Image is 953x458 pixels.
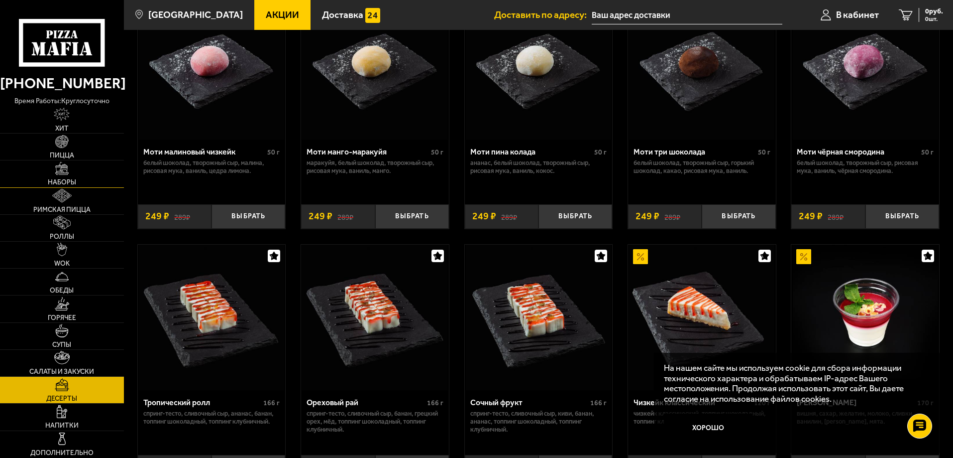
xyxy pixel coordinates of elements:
[139,245,284,390] img: Тропический ролл
[301,245,449,390] a: Ореховый рай
[925,8,943,15] span: 0 руб.
[702,204,775,229] button: Выбрать
[322,10,363,19] span: Доставка
[796,249,811,264] img: Акционный
[791,245,939,390] a: АкционныйПанна Котта
[337,211,353,221] s: 289 ₽
[431,148,443,156] span: 50 г
[174,211,190,221] s: 289 ₽
[48,314,76,321] span: Горячее
[309,211,332,221] span: 249 ₽
[29,368,94,375] span: Салаты и закуски
[50,152,74,159] span: Пицца
[33,206,91,213] span: Римская пицца
[470,147,592,156] div: Моти пина колада
[212,204,285,229] button: Выбрать
[55,125,69,132] span: Хит
[52,341,71,348] span: Супы
[470,159,607,175] p: ананас, белый шоколад, творожный сыр, рисовая мука, ваниль, кокос.
[797,159,934,175] p: белый шоколад, творожный сыр, рисовая мука, ваниль, чёрная смородина.
[138,245,286,390] a: Тропический ролл
[427,399,443,407] span: 166 г
[921,148,934,156] span: 50 г
[30,450,94,457] span: Дополнительно
[633,249,648,264] img: Акционный
[148,10,243,19] span: [GEOGRAPHIC_DATA]
[828,211,844,221] s: 289 ₽
[54,260,70,267] span: WOK
[143,159,280,175] p: белый шоколад, творожный сыр, малина, рисовая мука, ваниль, цедра лимона.
[590,399,607,407] span: 166 г
[48,179,76,186] span: Наборы
[46,395,77,402] span: Десерты
[664,211,680,221] s: 289 ₽
[793,245,938,390] img: Панна Котта
[470,410,607,434] p: спринг-тесто, сливочный сыр, киви, банан, ананас, топпинг шоколадный, топпинг клубничный.
[465,245,613,390] a: Сочный фрукт
[758,148,770,156] span: 50 г
[50,233,74,240] span: Роллы
[634,159,770,175] p: белый шоколад, творожный сыр, горький шоколад, какао, рисовая мука, ваниль.
[925,16,943,22] span: 0 шт.
[365,8,380,23] img: 15daf4d41897b9f0e9f617042186c801.svg
[634,147,755,156] div: Моти три шоколада
[635,211,659,221] span: 249 ₽
[865,204,939,229] button: Выбрать
[50,287,74,294] span: Обеды
[538,204,612,229] button: Выбрать
[307,159,443,175] p: маракуйя, белый шоколад, творожный сыр, рисовая мука, ваниль, манго.
[307,398,424,407] div: Ореховый рай
[45,422,79,429] span: Напитки
[664,363,924,404] p: На нашем сайте мы используем cookie для сбора информации технического характера и обрабатываем IP...
[629,245,774,390] img: Чизкейк классический
[836,10,879,19] span: В кабинет
[494,10,592,19] span: Доставить по адресу:
[145,211,169,221] span: 249 ₽
[143,410,280,426] p: спринг-тесто, сливочный сыр, ананас, банан, топпинг шоколадный, топпинг клубничный.
[263,399,280,407] span: 166 г
[470,398,588,407] div: Сочный фрукт
[472,211,496,221] span: 249 ₽
[592,6,782,24] input: Ваш адрес доставки
[664,414,753,444] button: Хорошо
[266,10,299,19] span: Акции
[307,147,428,156] div: Моти манго-маракуйя
[375,204,449,229] button: Выбрать
[501,211,517,221] s: 289 ₽
[302,245,447,390] img: Ореховый рай
[143,398,261,407] div: Тропический ролл
[797,147,919,156] div: Моти чёрная смородина
[634,398,751,407] div: Чизкейк классический
[466,245,611,390] img: Сочный фрукт
[634,410,770,426] p: Чизкейк классический, топпинг шоколадный, топпинг клубничный.
[628,245,776,390] a: АкционныйЧизкейк классический
[594,148,607,156] span: 50 г
[799,211,823,221] span: 249 ₽
[143,147,265,156] div: Моти малиновый чизкейк
[307,410,443,434] p: спринг-тесто, сливочный сыр, банан, грецкий орех, мёд, топпинг шоколадный, топпинг клубничный.
[267,148,280,156] span: 50 г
